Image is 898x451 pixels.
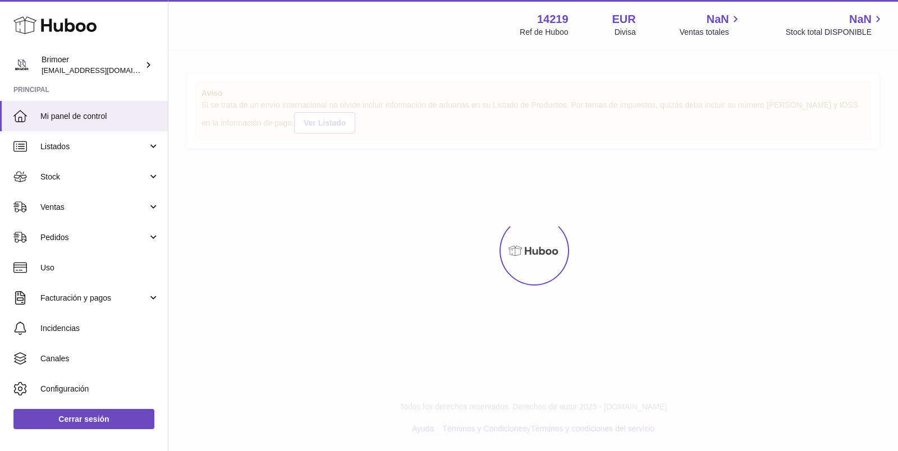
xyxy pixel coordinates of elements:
span: Incidencias [40,323,159,334]
span: Pedidos [40,232,148,243]
a: NaN Ventas totales [680,12,742,38]
span: Listados [40,141,148,152]
span: Canales [40,353,159,364]
span: NaN [849,12,872,27]
span: Mi panel de control [40,111,159,122]
span: Stock [40,172,148,182]
div: Divisa [615,27,636,38]
span: Uso [40,263,159,273]
a: Cerrar sesión [13,409,154,429]
img: oroses@renuevo.es [13,57,30,73]
span: NaN [707,12,729,27]
a: NaN Stock total DISPONIBLE [786,12,885,38]
span: [EMAIL_ADDRESS][DOMAIN_NAME] [42,66,165,75]
div: Ref de Huboo [520,27,568,38]
span: Ventas [40,202,148,213]
span: Facturación y pagos [40,293,148,303]
span: Ventas totales [680,27,742,38]
span: Stock total DISPONIBLE [786,27,885,38]
div: Brimoer [42,54,143,76]
strong: EUR [612,12,636,27]
strong: 14219 [537,12,569,27]
span: Configuración [40,384,159,394]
